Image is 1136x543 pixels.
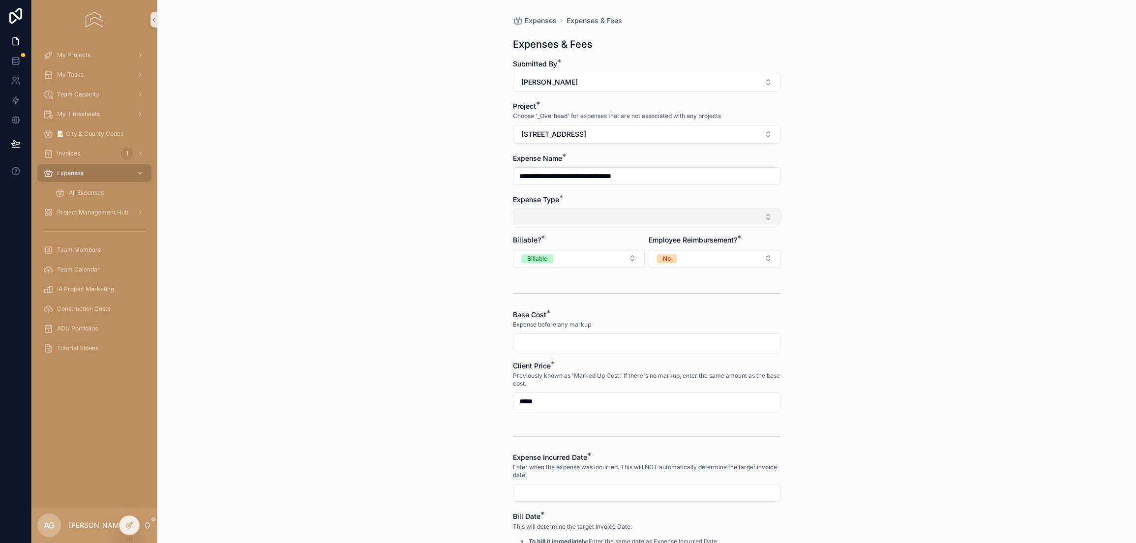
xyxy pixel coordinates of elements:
span: My Projects [57,51,90,59]
span: Expense before any markup [513,321,591,329]
span: Bill Date [513,512,540,520]
span: Base Cost [513,310,546,319]
span: AG [44,519,55,531]
span: Billable? [513,236,541,244]
div: 1 [121,148,133,159]
a: My Timesheets [37,105,151,123]
span: Client Price [513,362,551,370]
span: Team Capacity [57,90,99,98]
span: Tutorial Videos [57,344,98,352]
a: ADU Portfolios [37,320,151,337]
a: My Tasks [37,66,151,84]
span: Expenses [57,169,84,177]
span: Expenses [525,16,557,26]
span: [PERSON_NAME] [521,77,578,87]
span: Project [513,102,536,110]
span: Employee Reimbursement? [649,236,737,244]
a: Expenses & Fees [567,16,622,26]
a: Construction Costs [37,300,151,318]
p: This will determine the target Invoice Date. [513,522,717,531]
span: 📝 City & County Codes [57,130,123,138]
a: All Expenses [49,184,151,202]
p: [PERSON_NAME] [69,520,125,530]
a: IA Project Marketing [37,280,151,298]
button: Select Button [649,249,780,268]
a: Tutorial Videos [37,339,151,357]
span: Construction Costs [57,305,110,313]
span: Invoices [57,150,80,157]
a: Expenses [513,16,557,26]
a: My Projects [37,46,151,64]
button: Select Button [513,249,645,268]
a: Team Calendar [37,261,151,278]
span: Expense Type [513,195,559,204]
span: My Tasks [57,71,84,79]
span: Team Calendar [57,266,100,273]
div: Billable [527,254,547,263]
span: My Timesheets [57,110,100,118]
a: Invoices1 [37,145,151,162]
span: Project Management Hub [57,209,128,216]
span: Previously known as 'Marked Up Cost.' If there's no markup, enter the same amount as the base cost. [513,372,780,388]
img: App logo [86,12,103,28]
span: Expense Incurred Date [513,453,587,461]
span: ADU Portfolios [57,325,98,332]
span: Submitted By [513,60,557,68]
span: Choose '_Overhead' for expenses that are not associated with any projects [513,112,721,120]
span: IA Project Marketing [57,285,114,293]
span: [STREET_ADDRESS] [521,129,586,139]
div: No [663,254,671,263]
a: Project Management Hub [37,204,151,221]
a: Team Capacity [37,86,151,103]
span: Expense Name [513,154,562,162]
span: Team Members [57,246,101,254]
a: Expenses [37,164,151,182]
span: All Expenses [69,189,104,197]
button: Select Button [513,125,780,144]
span: Enter when the expense was incurred. This will NOT automatically determine the target invoice date. [513,463,780,479]
h1: Expenses & Fees [513,37,593,51]
a: Team Members [37,241,151,259]
div: scrollable content [31,39,157,508]
a: 📝 City & County Codes [37,125,151,143]
button: Select Button [513,209,780,225]
button: Select Button [513,73,780,91]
